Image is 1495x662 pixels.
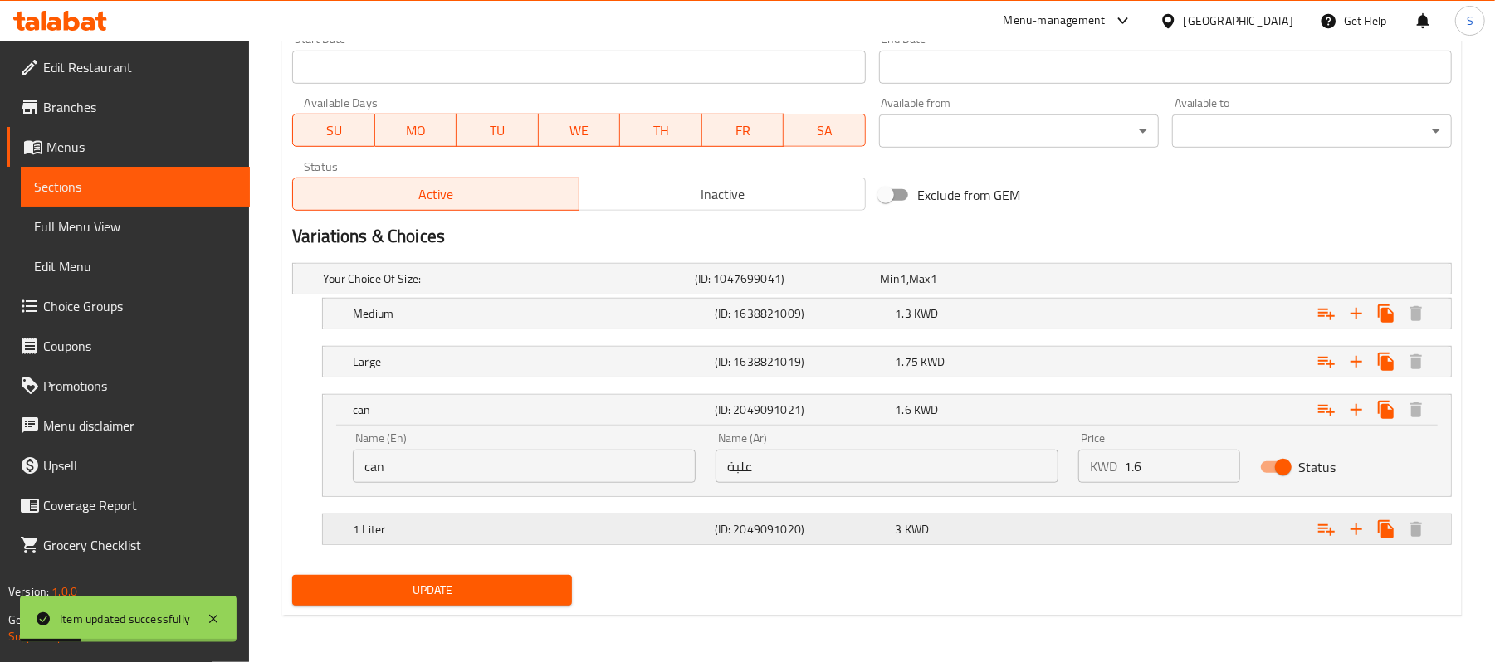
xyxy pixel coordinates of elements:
[323,395,1451,425] div: Expand
[896,399,911,421] span: 1.6
[620,114,702,147] button: TH
[921,351,945,372] span: KWD
[586,183,859,207] span: Inactive
[7,525,250,565] a: Grocery Checklist
[43,455,237,475] span: Upsell
[43,376,237,396] span: Promotions
[7,87,250,127] a: Branches
[879,114,1159,148] div: ​
[1371,395,1401,425] button: Clone new choice
[1172,114,1452,148] div: ​
[918,185,1021,205] span: Exclude from GEM
[60,610,190,628] div: Item updated successfully
[709,119,778,143] span: FR
[43,495,237,515] span: Coverage Report
[457,114,539,147] button: TU
[1124,450,1239,483] input: Please enter price
[382,119,451,143] span: MO
[34,217,237,236] span: Full Menu View
[353,450,696,483] input: Enter name En
[353,353,708,370] h5: Large
[896,351,919,372] span: 1.75
[914,399,938,421] span: KWD
[784,114,866,147] button: SA
[1401,514,1431,544] button: Delete 1 Liter
[7,127,250,167] a: Menus
[545,119,614,143] span: WE
[715,521,889,538] h5: (ID: 2049091020)
[300,183,573,207] span: Active
[43,296,237,316] span: Choice Groups
[353,305,708,322] h5: Medium
[353,521,708,538] h5: 1 Liter
[1467,12,1473,30] span: S
[305,580,559,601] span: Update
[715,305,889,322] h5: (ID: 1638821009)
[931,268,937,290] span: 1
[7,406,250,445] a: Menu disclaimer
[1371,347,1401,377] button: Clone new choice
[1004,11,1106,31] div: Menu-management
[323,270,688,287] h5: Your Choice Of Size:
[702,114,784,147] button: FR
[8,625,114,647] a: Support.OpsPlatform
[900,268,906,290] span: 1
[375,114,457,147] button: MO
[881,268,900,290] span: Min
[1341,347,1371,377] button: Add new choice
[43,535,237,555] span: Grocery Checklist
[8,581,49,602] span: Version:
[292,575,572,606] button: Update
[21,167,250,207] a: Sections
[353,402,708,418] h5: can
[323,299,1451,329] div: Expand
[51,581,77,602] span: 1.0.0
[1184,12,1293,30] div: [GEOGRAPHIC_DATA]
[716,450,1058,483] input: Enter name Ar
[896,518,902,540] span: 3
[1401,347,1431,377] button: Delete Large
[909,268,930,290] span: Max
[34,256,237,276] span: Edit Menu
[7,326,250,366] a: Coupons
[905,518,929,540] span: KWD
[43,97,237,117] span: Branches
[463,119,532,143] span: TU
[293,264,1451,294] div: Expand
[7,47,250,87] a: Edit Restaurant
[8,609,85,630] span: Get support on:
[627,119,696,143] span: TH
[1299,457,1336,477] span: Status
[292,114,374,147] button: SU
[790,119,859,143] span: SA
[7,286,250,326] a: Choice Groups
[1312,514,1341,544] button: Add choice group
[7,445,250,485] a: Upsell
[1312,395,1341,425] button: Add choice group
[323,514,1451,544] div: Expand
[1341,299,1371,329] button: Add new choice
[1312,299,1341,329] button: Add choice group
[292,224,1452,249] h2: Variations & Choices
[1341,395,1371,425] button: Add new choice
[300,119,368,143] span: SU
[7,485,250,525] a: Coverage Report
[21,207,250,246] a: Full Menu View
[914,303,938,324] span: KWD
[579,178,866,211] button: Inactive
[715,402,889,418] h5: (ID: 2049091021)
[896,303,911,324] span: 1.3
[1401,395,1431,425] button: Delete can
[323,347,1451,377] div: Expand
[1341,514,1371,544] button: Add new choice
[43,336,237,356] span: Coupons
[1371,299,1401,329] button: Clone new choice
[7,366,250,406] a: Promotions
[34,177,237,197] span: Sections
[292,178,579,211] button: Active
[695,270,874,287] h5: (ID: 1047699041)
[43,57,237,77] span: Edit Restaurant
[1401,299,1431,329] button: Delete Medium
[715,353,889,370] h5: (ID: 1638821019)
[539,114,621,147] button: WE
